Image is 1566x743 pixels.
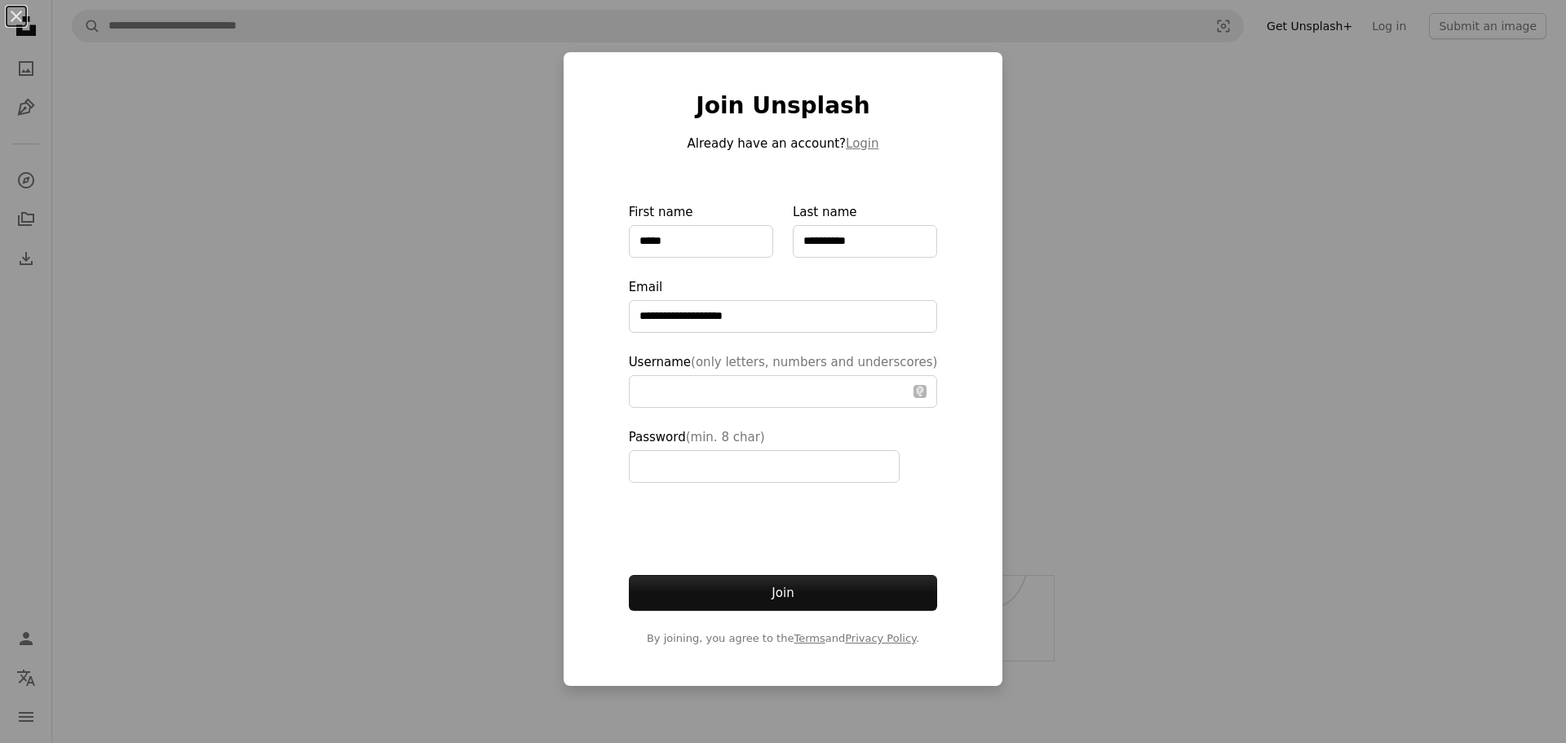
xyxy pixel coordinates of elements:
input: Password(min. 8 char) [629,450,900,483]
button: Join [629,575,938,611]
h1: Join Unsplash [629,91,938,121]
input: Username(only letters, numbers and underscores) [629,375,938,408]
label: Email [629,277,938,333]
label: Password [629,427,938,483]
button: Login [846,134,878,153]
span: (only letters, numbers and underscores) [691,355,937,369]
a: Terms [794,632,825,644]
input: Email [629,300,938,333]
input: Last name [793,225,937,258]
label: Username [629,352,938,408]
span: (min. 8 char) [686,430,765,444]
input: First name [629,225,773,258]
span: By joining, you agree to the and . [629,630,938,647]
p: Already have an account? [629,134,938,153]
label: Last name [793,202,937,258]
a: Privacy Policy [845,632,916,644]
label: First name [629,202,773,258]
